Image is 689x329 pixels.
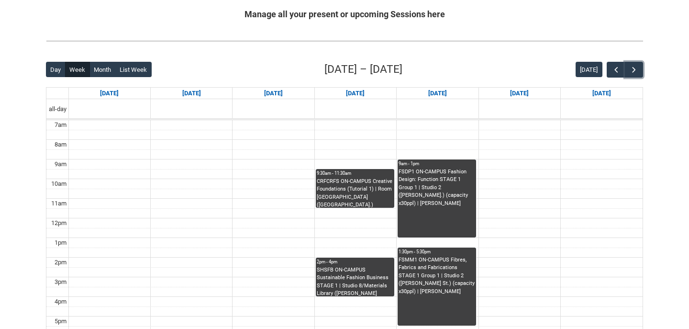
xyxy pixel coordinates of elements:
[115,62,152,77] button: List Week
[49,179,68,189] div: 10am
[317,266,393,296] div: SHSFB ON-CAMPUS Sustainable Fashion Business STAGE 1 | Studio 8/Materials Library ([PERSON_NAME][...
[508,88,531,99] a: Go to September 19, 2025
[576,62,602,77] button: [DATE]
[344,88,367,99] a: Go to September 17, 2025
[317,178,393,208] div: CRFCRFS ON-CAMPUS Creative Foundations (Tutorial 1) | Room [GEOGRAPHIC_DATA] ([GEOGRAPHIC_DATA].)...
[53,297,68,306] div: 4pm
[53,120,68,130] div: 7am
[180,88,203,99] a: Go to September 15, 2025
[53,317,68,326] div: 5pm
[98,88,121,99] a: Go to September 14, 2025
[625,62,643,78] button: Next Week
[399,160,475,167] div: 9am - 1pm
[89,62,116,77] button: Month
[47,104,68,114] span: all-day
[49,199,68,208] div: 11am
[46,8,643,21] h2: Manage all your present or upcoming Sessions here
[399,249,475,255] div: 1:30pm - 5:30pm
[317,259,393,265] div: 2pm - 4pm
[324,61,402,78] h2: [DATE] – [DATE]
[46,62,66,77] button: Day
[607,62,625,78] button: Previous Week
[53,277,68,287] div: 3pm
[53,258,68,267] div: 2pm
[262,88,285,99] a: Go to September 16, 2025
[590,88,613,99] a: Go to September 20, 2025
[53,159,68,169] div: 9am
[65,62,90,77] button: Week
[317,170,393,177] div: 9:30am - 11:30am
[49,218,68,228] div: 12pm
[399,256,475,296] div: FSMM1 ON-CAMPUS Fibres, Fabrics and Fabrications STAGE 1 Group 1 | Studio 2 ([PERSON_NAME] St.) (...
[426,88,449,99] a: Go to September 18, 2025
[53,238,68,248] div: 1pm
[399,168,475,208] div: FSDP1 ON-CAMPUS Fashion Design: Function STAGE 1 Group 1 | Studio 2 ([PERSON_NAME].) (capacity x3...
[46,36,643,46] img: REDU_GREY_LINE
[53,140,68,149] div: 8am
